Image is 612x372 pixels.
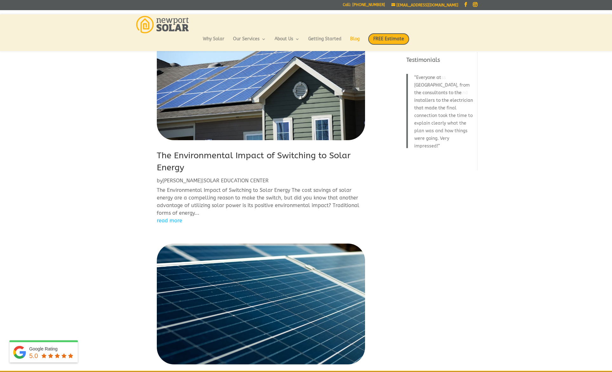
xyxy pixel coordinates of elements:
span: FREE Estimate [368,33,409,45]
a: read more [157,217,365,225]
p: by | [157,177,365,185]
a: [PERSON_NAME] [163,178,202,184]
div: Google Rating [29,346,75,352]
a: SOLAR EDUCATION CENTER [203,178,269,184]
img: Newport Solar | Solar Energy Optimized. [136,16,189,33]
a: The Environmental Impact of Switching to Solar Energy [157,150,351,173]
span: 5.0 [29,352,38,359]
img: Dos and Don’ts of Maintaining Your Solar Power System [157,244,365,365]
a: Our Services [233,37,266,48]
a: [EMAIL_ADDRESS][DOMAIN_NAME] [391,3,458,7]
a: FREE Estimate [368,33,409,51]
a: Why Solar [203,37,224,48]
a: Call: [PHONE_NUMBER] [343,3,385,10]
p: The Environmental Impact of Switching to Solar Energy The cost savings of solar energy are a comp... [157,186,365,217]
h4: Testimonials [406,56,473,67]
blockquote: Everyone at [GEOGRAPHIC_DATA], from the consultants to the installers to the electrician that mad... [406,74,473,150]
img: The Environmental Impact of Switching to Solar Energy [157,19,365,140]
a: Blog [350,37,360,48]
a: Getting Started [308,37,342,48]
a: About Us [275,37,300,48]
